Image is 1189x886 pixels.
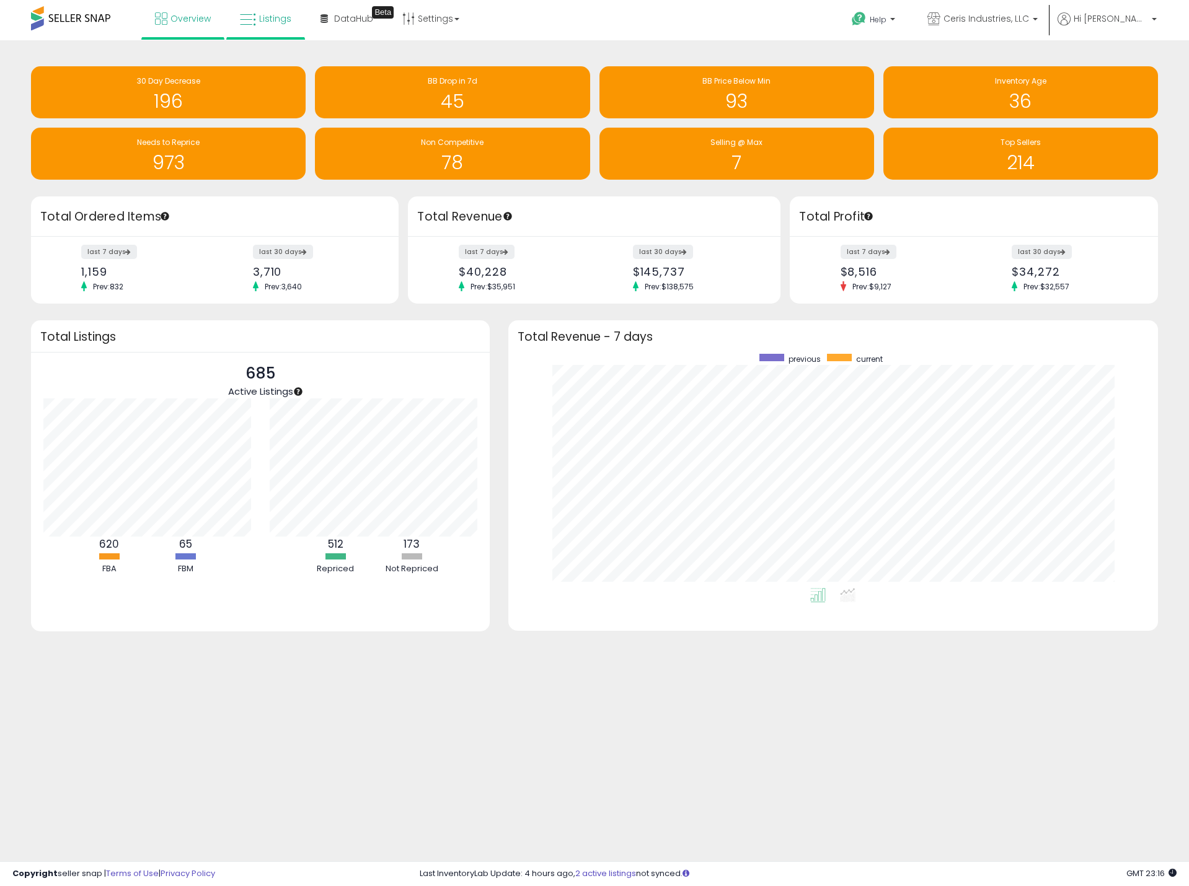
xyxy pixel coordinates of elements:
h3: Total Revenue - 7 days [518,332,1149,341]
a: Non Competitive 78 [315,128,590,180]
span: Prev: 832 [87,281,130,292]
h3: Total Profit [799,208,1148,226]
h1: 196 [37,91,299,112]
h1: 45 [321,91,583,112]
p: 685 [228,362,293,385]
a: Help [842,2,908,40]
label: last 30 days [633,245,693,259]
a: BB Drop in 7d 45 [315,66,590,118]
div: 1,159 [81,265,206,278]
span: Non Competitive [421,137,484,147]
div: Tooltip anchor [502,211,513,222]
span: Inventory Age [995,76,1046,86]
a: Selling @ Max 7 [599,128,874,180]
div: Tooltip anchor [863,211,874,222]
h1: 36 [890,91,1152,112]
div: FBM [148,563,223,575]
div: 3,710 [253,265,378,278]
span: Active Listings [228,385,293,398]
h1: 214 [890,152,1152,173]
h1: 93 [606,91,868,112]
span: previous [789,354,821,364]
label: last 7 days [841,245,896,259]
div: Tooltip anchor [293,386,304,397]
div: $34,272 [1012,265,1136,278]
span: DataHub [334,12,373,25]
h3: Total Ordered Items [40,208,389,226]
h1: 78 [321,152,583,173]
label: last 30 days [1012,245,1072,259]
b: 512 [328,537,343,551]
label: last 7 days [459,245,515,259]
span: Ceris Industries, LLC [944,12,1029,25]
div: Tooltip anchor [159,211,170,222]
b: 65 [179,537,192,551]
b: 620 [99,537,119,551]
b: 173 [404,537,420,551]
span: Listings [259,12,291,25]
div: $40,228 [459,265,585,278]
div: FBA [72,563,146,575]
span: BB Drop in 7d [428,76,477,86]
h1: 973 [37,152,299,173]
span: Needs to Reprice [137,137,200,147]
a: 30 Day Decrease 196 [31,66,306,118]
span: Prev: $9,127 [846,281,898,292]
span: 30 Day Decrease [137,76,200,86]
div: $145,737 [633,265,759,278]
h1: 7 [606,152,868,173]
i: Get Help [851,11,867,27]
div: Repriced [298,563,373,575]
a: Needs to Reprice 973 [31,128,306,180]
span: Help [870,14,886,25]
label: last 30 days [253,245,313,259]
h3: Total Listings [40,332,480,341]
span: Prev: 3,640 [259,281,308,292]
span: Selling @ Max [710,137,762,147]
a: Inventory Age 36 [883,66,1158,118]
span: Hi [PERSON_NAME] [1074,12,1148,25]
div: Not Repriced [374,563,449,575]
div: Tooltip anchor [372,6,394,19]
span: Prev: $138,575 [639,281,700,292]
h3: Total Revenue [417,208,771,226]
span: BB Price Below Min [702,76,771,86]
span: Overview [170,12,211,25]
span: Prev: $35,951 [464,281,521,292]
span: current [856,354,883,364]
a: BB Price Below Min 93 [599,66,874,118]
div: $8,516 [841,265,965,278]
a: Top Sellers 214 [883,128,1158,180]
label: last 7 days [81,245,137,259]
span: Top Sellers [1001,137,1041,147]
a: Hi [PERSON_NAME] [1058,12,1157,40]
span: Prev: $32,557 [1017,281,1076,292]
